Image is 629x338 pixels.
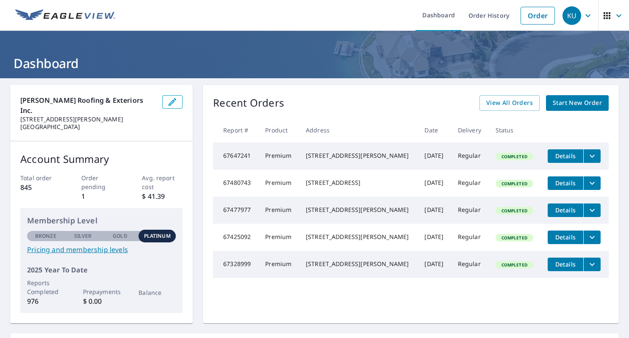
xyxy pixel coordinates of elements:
[548,149,583,163] button: detailsBtn-67647241
[486,98,533,108] span: View All Orders
[583,231,601,244] button: filesDropdownBtn-67425092
[27,296,64,306] p: 976
[299,118,418,143] th: Address
[546,95,609,111] a: Start New Order
[489,118,541,143] th: Status
[451,251,489,278] td: Regular
[83,287,120,296] p: Prepayments
[213,251,258,278] td: 67328999
[548,203,583,217] button: detailsBtn-67477977
[258,118,299,143] th: Product
[10,55,619,72] h1: Dashboard
[583,149,601,163] button: filesDropdownBtn-67647241
[553,152,578,160] span: Details
[306,206,411,214] div: [STREET_ADDRESS][PERSON_NAME]
[139,288,176,297] p: Balance
[258,251,299,278] td: Premium
[553,179,578,187] span: Details
[562,6,581,25] div: KU
[306,151,411,160] div: [STREET_ADDRESS][PERSON_NAME]
[81,173,122,191] p: Order pending
[451,197,489,224] td: Regular
[142,191,183,201] p: $ 41.39
[74,232,92,240] p: Silver
[548,176,583,190] button: detailsBtn-67480743
[418,197,451,224] td: [DATE]
[553,206,578,214] span: Details
[20,115,155,123] p: [STREET_ADDRESS][PERSON_NAME]
[418,118,451,143] th: Date
[451,143,489,170] td: Regular
[35,232,56,240] p: Bronze
[27,265,176,275] p: 2025 Year To Date
[258,143,299,170] td: Premium
[27,278,64,296] p: Reports Completed
[496,181,532,187] span: Completed
[142,173,183,191] p: Avg. report cost
[418,251,451,278] td: [DATE]
[83,296,120,306] p: $ 0.00
[213,224,258,251] td: 67425092
[583,258,601,271] button: filesDropdownBtn-67328999
[306,260,411,268] div: [STREET_ADDRESS][PERSON_NAME]
[144,232,171,240] p: Platinum
[548,258,583,271] button: detailsBtn-67328999
[258,197,299,224] td: Premium
[479,95,540,111] a: View All Orders
[553,233,578,241] span: Details
[27,245,176,255] a: Pricing and membership levels
[418,224,451,251] td: [DATE]
[496,154,532,159] span: Completed
[451,118,489,143] th: Delivery
[81,191,122,201] p: 1
[306,233,411,241] div: [STREET_ADDRESS][PERSON_NAME]
[15,9,115,22] img: EV Logo
[583,176,601,190] button: filesDropdownBtn-67480743
[20,95,155,115] p: [PERSON_NAME] Roofing & Exteriors Inc.
[213,143,258,170] td: 67647241
[418,170,451,197] td: [DATE]
[258,224,299,251] td: Premium
[496,262,532,268] span: Completed
[213,170,258,197] td: 67480743
[20,182,61,192] p: 845
[113,232,127,240] p: Gold
[418,143,451,170] td: [DATE]
[213,95,284,111] p: Recent Orders
[27,215,176,226] p: Membership Level
[20,173,61,182] p: Total order
[213,197,258,224] td: 67477977
[20,123,155,131] p: [GEOGRAPHIC_DATA]
[451,224,489,251] td: Regular
[583,203,601,217] button: filesDropdownBtn-67477977
[548,231,583,244] button: detailsBtn-67425092
[521,7,555,25] a: Order
[553,98,602,108] span: Start New Order
[451,170,489,197] td: Regular
[553,260,578,268] span: Details
[496,208,532,214] span: Completed
[213,118,258,143] th: Report #
[20,151,183,167] p: Account Summary
[258,170,299,197] td: Premium
[306,179,411,187] div: [STREET_ADDRESS]
[496,235,532,241] span: Completed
